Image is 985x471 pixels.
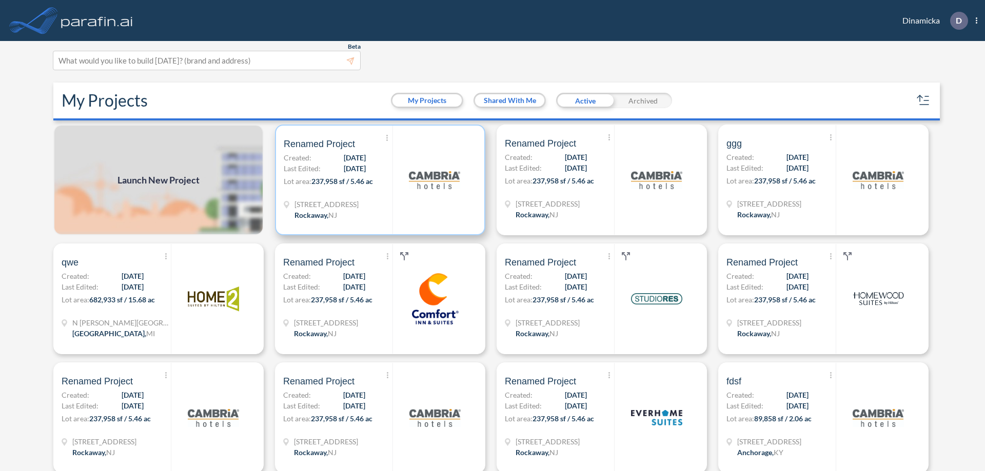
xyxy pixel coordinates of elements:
[62,375,133,387] span: Renamed Project
[505,414,533,423] span: Lot area:
[887,12,977,30] div: Dinamicka
[737,328,780,339] div: Rockaway, NJ
[311,414,372,423] span: 237,958 sf / 5.46 ac
[505,137,576,150] span: Renamed Project
[343,390,365,400] span: [DATE]
[754,414,812,423] span: 89,858 sf / 2.06 ac
[72,436,136,447] span: 321 Mt Hope Ave
[786,390,809,400] span: [DATE]
[631,154,682,206] img: logo
[294,328,337,339] div: Rockaway, NJ
[737,447,783,458] div: Anchorage, KY
[343,281,365,292] span: [DATE]
[62,295,89,304] span: Lot area:
[631,273,682,324] img: logo
[344,163,366,174] span: [DATE]
[284,138,355,150] span: Renamed Project
[311,177,373,186] span: 237,958 sf / 5.46 ac
[565,281,587,292] span: [DATE]
[556,93,614,108] div: Active
[516,317,580,328] span: 321 Mt Hope Ave
[62,271,89,281] span: Created:
[956,16,962,25] p: D
[89,414,151,423] span: 237,958 sf / 5.46 ac
[786,400,809,411] span: [DATE]
[737,329,771,338] span: Rockaway ,
[737,210,771,219] span: Rockaway ,
[294,447,337,458] div: Rockaway, NJ
[283,256,354,269] span: Renamed Project
[344,152,366,163] span: [DATE]
[549,448,558,457] span: NJ
[409,392,461,443] img: logo
[533,176,594,185] span: 237,958 sf / 5.46 ac
[294,448,328,457] span: Rockaway ,
[283,400,320,411] span: Last Edited:
[343,400,365,411] span: [DATE]
[505,162,542,173] span: Last Edited:
[505,375,576,387] span: Renamed Project
[786,271,809,281] span: [DATE]
[284,163,321,174] span: Last Edited:
[311,295,372,304] span: 237,958 sf / 5.46 ac
[726,414,754,423] span: Lot area:
[726,137,742,150] span: ggg
[475,94,544,107] button: Shared With Me
[516,328,558,339] div: Rockaway, NJ
[516,210,549,219] span: Rockaway ,
[549,210,558,219] span: NJ
[146,329,155,338] span: MI
[516,436,580,447] span: 321 Mt Hope Ave
[62,390,89,400] span: Created:
[754,176,816,185] span: 237,958 sf / 5.46 ac
[505,152,533,162] span: Created:
[283,390,311,400] span: Created:
[505,256,576,269] span: Renamed Project
[294,199,359,210] span: 321 Mt Hope Ave
[62,281,98,292] span: Last Edited:
[726,176,754,185] span: Lot area:
[549,329,558,338] span: NJ
[122,390,144,400] span: [DATE]
[853,392,904,443] img: logo
[505,271,533,281] span: Created:
[533,295,594,304] span: 237,958 sf / 5.46 ac
[726,400,763,411] span: Last Edited:
[565,271,587,281] span: [DATE]
[786,281,809,292] span: [DATE]
[62,91,148,110] h2: My Projects
[392,94,462,107] button: My Projects
[284,152,311,163] span: Created:
[188,273,239,324] img: logo
[726,271,754,281] span: Created:
[122,271,144,281] span: [DATE]
[726,390,754,400] span: Created:
[283,414,311,423] span: Lot area:
[89,295,155,304] span: 682,933 sf / 15.68 ac
[59,10,135,31] img: logo
[516,448,549,457] span: Rockaway ,
[737,209,780,220] div: Rockaway, NJ
[726,375,741,387] span: fdsf
[737,198,801,209] span: 321 Mt Hope Ave
[294,317,358,328] span: 321 Mt Hope Ave
[122,400,144,411] span: [DATE]
[284,177,311,186] span: Lot area:
[737,448,774,457] span: Anchorage ,
[53,125,264,235] a: Launch New Project
[294,436,358,447] span: 321 Mt Hope Ave
[915,92,932,109] button: sort
[505,281,542,292] span: Last Edited:
[62,414,89,423] span: Lot area:
[737,436,801,447] span: 1899 Evergreen Rd
[726,152,754,162] span: Created:
[283,295,311,304] span: Lot area:
[614,93,672,108] div: Archived
[294,210,337,220] div: Rockaway, NJ
[72,317,170,328] span: N Wyndham Hill Dr NE
[786,162,809,173] span: [DATE]
[565,152,587,162] span: [DATE]
[328,329,337,338] span: NJ
[853,273,904,324] img: logo
[505,295,533,304] span: Lot area:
